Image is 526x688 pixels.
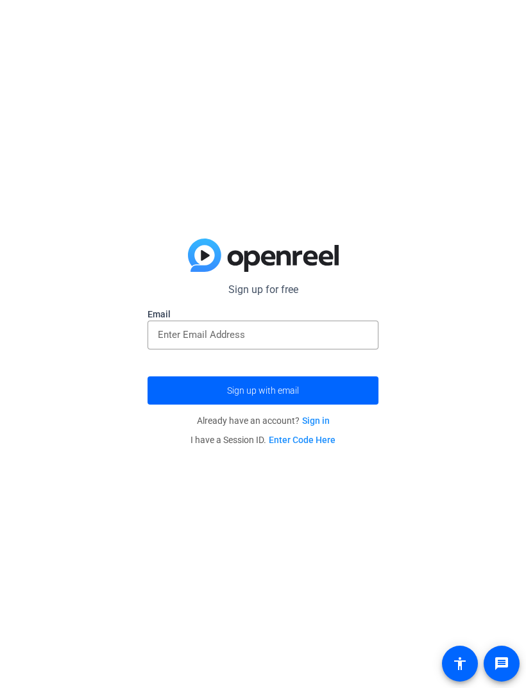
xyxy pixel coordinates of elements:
label: Email [148,308,378,321]
mat-icon: accessibility [452,656,468,671]
mat-icon: message [494,656,509,671]
p: Sign up for free [148,282,378,298]
a: Enter Code Here [269,435,335,445]
button: Sign up with email [148,376,378,405]
img: blue-gradient.svg [188,239,339,272]
span: I have a Session ID. [191,435,335,445]
span: Already have an account? [197,415,330,426]
input: Enter Email Address [158,327,368,342]
a: Sign in [302,415,330,426]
